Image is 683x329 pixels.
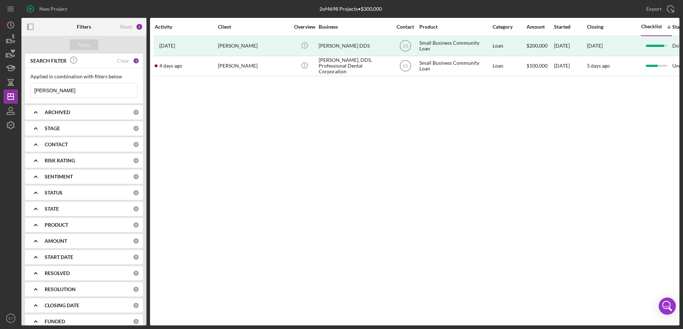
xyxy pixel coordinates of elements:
div: 0 [133,254,139,260]
div: Closing [587,24,640,30]
div: Checklist [641,24,662,29]
b: STAGE [45,126,60,131]
div: [DATE] [554,57,586,75]
b: RESOLUTION [45,286,76,292]
button: ET [4,311,18,325]
div: 0 [133,157,139,164]
div: [PERSON_NAME] [218,36,289,55]
div: Category [493,24,526,30]
b: FUNDED [45,319,65,324]
time: 2025-08-29 21:01 [159,63,182,69]
b: SEARCH FILTER [30,58,66,64]
div: Open Intercom Messenger [659,298,676,315]
text: SS [402,44,408,49]
div: Reset [120,24,132,30]
div: 0 [133,302,139,309]
div: [PERSON_NAME], DDS, Professional Dental Corporation [319,57,390,75]
div: Contact [392,24,419,30]
time: 5 days ago [587,63,610,69]
div: 0 [133,190,139,196]
div: 0 [133,173,139,180]
div: 0 [133,141,139,148]
div: Clear [117,58,129,64]
div: Overview [291,24,318,30]
b: Filters [77,24,91,30]
div: Started [554,24,586,30]
div: Applied in combination with filters below [30,74,138,79]
b: RISK RATING [45,158,75,163]
button: Apply [70,39,98,50]
div: Loan [493,36,526,55]
div: Export [646,2,662,16]
div: Apply [78,39,91,50]
b: CONTACT [45,142,68,147]
div: Client [218,24,289,30]
div: 0 [133,318,139,325]
div: 0 [133,109,139,116]
div: 2 of 4698 Projects • $300,000 [319,6,382,12]
b: RESOLVED [45,270,70,276]
b: START DATE [45,254,73,260]
div: Activity [155,24,217,30]
div: Small Business Community Loan [419,36,491,55]
div: $100,000 [527,57,553,75]
button: New Project [21,2,74,16]
b: AMOUNT [45,238,67,244]
div: Amount [527,24,553,30]
text: SS [402,64,408,69]
div: 0 [133,238,139,244]
b: PRODUCT [45,222,68,228]
div: [DATE] [587,43,603,49]
div: 0 [133,206,139,212]
b: STATUS [45,190,63,196]
div: Loan [493,57,526,75]
div: $200,000 [527,36,553,55]
div: [PERSON_NAME] DDS [319,36,390,55]
div: 0 [133,286,139,293]
text: ET [9,316,13,320]
div: 1 [133,58,139,64]
b: CLOSING DATE [45,303,79,308]
div: [DATE] [554,36,586,55]
b: SENTIMENT [45,174,73,180]
time: 2024-09-18 18:03 [159,43,175,49]
div: 0 [133,222,139,228]
div: 0 [133,125,139,132]
div: Product [419,24,491,30]
div: New Project [39,2,67,16]
b: STATE [45,206,59,212]
div: Small Business Community Loan [419,57,491,75]
div: [PERSON_NAME] [218,57,289,75]
div: 0 [133,270,139,276]
div: Business [319,24,390,30]
div: 1 [136,23,143,30]
b: ARCHIVED [45,109,70,115]
button: Export [639,2,679,16]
